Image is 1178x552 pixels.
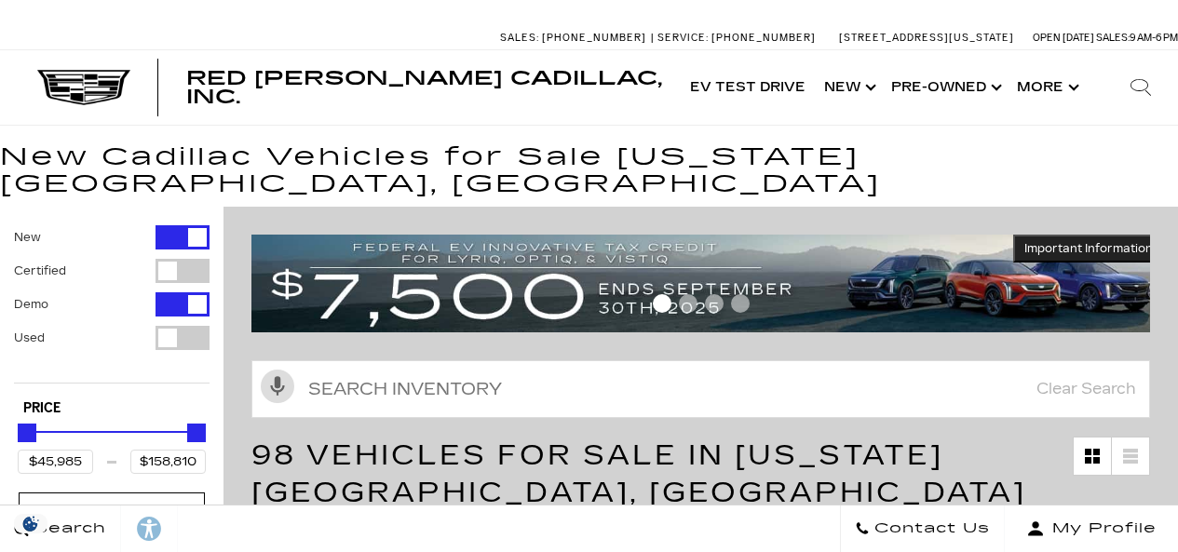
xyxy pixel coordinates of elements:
[14,295,48,314] label: Demo
[653,294,671,313] span: Go to slide 1
[18,417,206,474] div: Price
[14,228,41,247] label: New
[839,32,1014,44] a: [STREET_ADDRESS][US_STATE]
[1013,235,1164,263] button: Important Information
[679,294,697,313] span: Go to slide 2
[840,505,1005,552] a: Contact Us
[14,262,66,280] label: Certified
[651,33,820,43] a: Service: [PHONE_NUMBER]
[1096,32,1130,44] span: Sales:
[815,50,882,125] a: New
[1024,241,1153,256] span: Important Information
[9,514,52,533] section: Click to Open Cookie Consent Modal
[657,32,709,44] span: Service:
[1008,50,1085,125] button: More
[251,235,1164,332] img: vrp-tax-ending-august-version
[186,67,662,108] span: Red [PERSON_NAME] Cadillac, Inc.
[14,329,45,347] label: Used
[870,516,990,542] span: Contact Us
[261,370,294,403] svg: Click to toggle on voice search
[37,70,130,105] img: Cadillac Dark Logo with Cadillac White Text
[19,492,205,543] div: ModelModel
[14,225,210,383] div: Filter by Vehicle Type
[500,33,651,43] a: Sales: [PHONE_NUMBER]
[1045,516,1157,542] span: My Profile
[711,32,816,44] span: [PHONE_NUMBER]
[681,50,815,125] a: EV Test Drive
[542,32,646,44] span: [PHONE_NUMBER]
[1033,32,1094,44] span: Open [DATE]
[18,450,93,474] input: Minimum
[187,424,206,442] div: Maximum Price
[23,400,200,417] h5: Price
[9,514,52,533] img: Opt-Out Icon
[882,50,1008,125] a: Pre-Owned
[1005,505,1178,552] button: Open user profile menu
[251,438,1026,509] span: 98 Vehicles for Sale in [US_STATE][GEOGRAPHIC_DATA], [GEOGRAPHIC_DATA]
[500,32,539,44] span: Sales:
[731,294,750,313] span: Go to slide 4
[186,69,662,106] a: Red [PERSON_NAME] Cadillac, Inc.
[130,450,206,474] input: Maximum
[1130,32,1178,44] span: 9 AM-6 PM
[29,516,106,542] span: Search
[251,360,1150,418] input: Search Inventory
[705,294,724,313] span: Go to slide 3
[18,424,36,442] div: Minimum Price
